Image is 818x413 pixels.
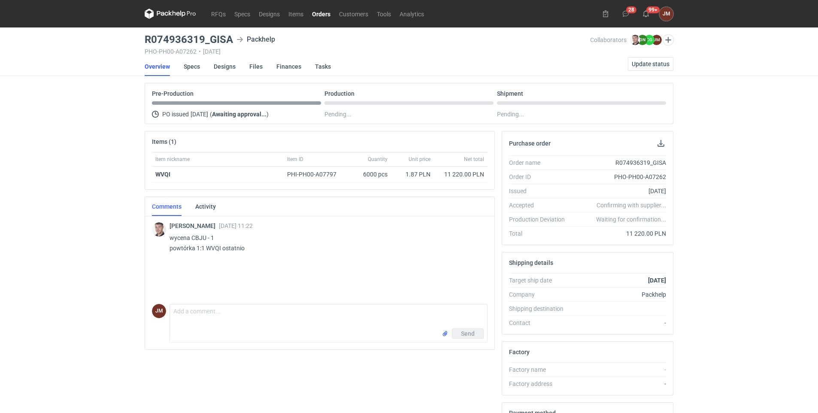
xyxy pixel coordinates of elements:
div: Total [509,229,572,238]
div: Shipping destination [509,304,572,313]
a: Comments [152,197,182,216]
a: Analytics [395,9,428,19]
span: Update status [632,61,670,67]
a: Designs [254,9,284,19]
p: Production [324,90,354,97]
a: Orders [308,9,335,19]
a: Tools [373,9,395,19]
div: PHI-PH00-A07797 [287,170,345,179]
div: [DATE] [572,187,666,195]
span: ( [210,111,212,118]
div: Factory address [509,380,572,388]
div: PHO-PH00-A07262 [DATE] [145,48,590,55]
a: Designs [214,57,236,76]
div: JOANNA MOCZAŁA [152,304,166,318]
p: Pre-Production [152,90,194,97]
button: Update status [628,57,673,71]
div: 6000 pcs [348,167,391,182]
a: Overview [145,57,170,76]
span: [DATE] 11:22 [219,222,253,229]
div: Production Deviation [509,215,572,224]
strong: [DATE] [648,277,666,284]
h2: Shipping details [509,259,553,266]
span: Quantity [368,156,388,163]
p: wycena CBJU - 1 powtórka 1:1 WVQI ostatnio [170,233,481,253]
a: Tasks [315,57,331,76]
span: Collaborators [590,36,627,43]
div: Packhelp [572,290,666,299]
button: 28 [619,7,633,21]
div: Factory name [509,365,572,374]
div: Pending... [497,109,666,119]
div: Order name [509,158,572,167]
div: PHO-PH00-A07262 [572,173,666,181]
h2: Factory [509,349,530,355]
strong: Awaiting approval... [212,111,267,118]
div: 11 220.00 PLN [572,229,666,238]
div: - [572,319,666,327]
figcaption: JM [651,35,662,45]
div: Accepted [509,201,572,210]
a: Specs [184,57,200,76]
strong: WVQI [155,171,170,178]
button: Download PO [656,138,666,149]
a: Activity [195,197,216,216]
img: Maciej Sikora [152,222,166,237]
figcaption: CG [644,35,654,45]
div: Company [509,290,572,299]
figcaption: JM [152,304,166,318]
a: Specs [230,9,254,19]
div: - [572,365,666,374]
button: Edit collaborators [663,34,674,46]
button: 99+ [639,7,653,21]
a: Finances [276,57,301,76]
em: Confirming with supplier... [597,202,666,209]
a: Customers [335,9,373,19]
span: Send [461,331,475,337]
div: Target ship date [509,276,572,285]
div: 1.87 PLN [394,170,430,179]
div: Issued [509,187,572,195]
button: Send [452,328,484,339]
div: - [572,380,666,388]
span: Item ID [287,156,303,163]
button: JM [659,7,673,21]
p: Shipment [497,90,523,97]
span: Unit price [409,156,430,163]
h2: Items (1) [152,138,176,145]
img: Maciej Sikora [630,35,640,45]
div: PO issued [152,109,321,119]
span: Pending... [324,109,351,119]
a: Files [249,57,263,76]
div: Packhelp [236,34,275,45]
div: JOANNA MOCZAŁA [659,7,673,21]
span: [DATE] [191,109,208,119]
div: 11 220.00 PLN [437,170,484,179]
div: Contact [509,319,572,327]
svg: Packhelp Pro [145,9,196,19]
div: R074936319_GISA [572,158,666,167]
h3: R074936319_GISA [145,34,233,45]
span: Net total [464,156,484,163]
h2: Purchase order [509,140,551,147]
span: • [199,48,201,55]
figcaption: DN [637,35,648,45]
span: [PERSON_NAME] [170,222,219,229]
em: Waiting for confirmation... [596,215,666,224]
div: Order ID [509,173,572,181]
a: RFQs [207,9,230,19]
span: Item nickname [155,156,190,163]
span: ) [267,111,269,118]
a: Items [284,9,308,19]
